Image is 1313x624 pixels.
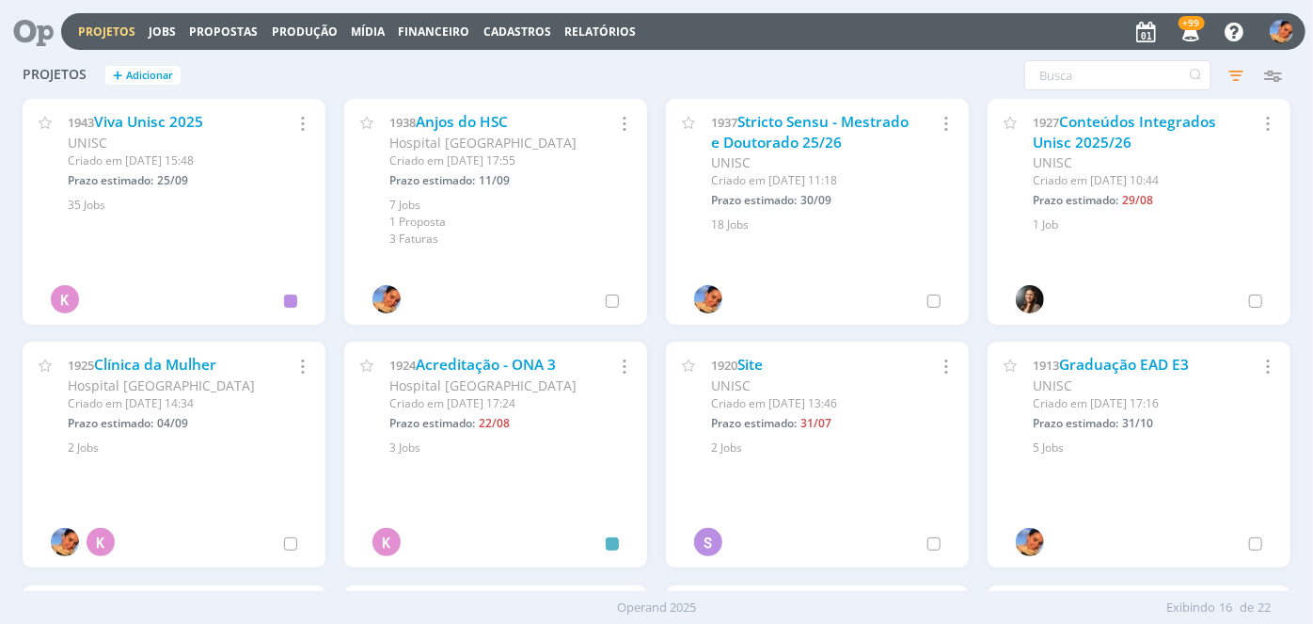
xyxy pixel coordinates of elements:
span: Adicionar [126,70,173,82]
span: de [1240,599,1254,617]
button: Jobs [143,24,182,40]
a: Acreditação - ONA 3 [416,355,556,375]
button: L [1269,15,1294,48]
a: Conteúdos Integrados Unisc 2025/26 [1034,112,1217,152]
span: UNISC [711,376,751,394]
a: Projetos [78,24,135,40]
button: Cadastros [478,24,557,40]
div: K [51,285,79,313]
span: Prazo estimado: [68,415,153,431]
a: Site [737,355,763,375]
div: K [87,528,115,556]
a: Viva Unisc 2025 [94,112,203,132]
span: 29/08 [1123,192,1154,208]
div: 5 Jobs [1034,440,1269,456]
div: 35 Jobs [68,197,303,214]
div: 1 Proposta [389,214,625,231]
button: Relatórios [559,24,641,40]
button: +Adicionar [105,66,181,86]
span: 11/09 [479,172,510,188]
a: Financeiro [399,24,470,40]
span: Projetos [23,67,87,83]
div: Criado em [DATE] 13:46 [711,395,910,412]
span: UNISC [1034,153,1073,171]
a: Jobs [149,24,176,40]
span: Propostas [189,24,258,40]
img: L [694,285,722,313]
div: Criado em [DATE] 15:48 [68,152,266,169]
input: Busca [1024,60,1211,90]
a: Clínica da Mulher [94,355,216,375]
img: L [51,528,79,556]
img: L [1016,528,1044,556]
div: 1 Job [1034,216,1269,233]
a: Graduação EAD E3 [1060,355,1190,375]
a: Mídia [351,24,385,40]
span: 31/10 [1123,415,1154,431]
button: Projetos [72,24,141,40]
div: Criado em [DATE] 17:24 [389,395,588,412]
button: Produção [266,24,343,40]
a: Relatórios [564,24,636,40]
div: K [372,528,401,556]
button: +99 [1170,15,1209,49]
span: Prazo estimado: [711,415,797,431]
img: B [1016,285,1044,313]
div: Criado em [DATE] 17:55 [389,152,588,169]
span: Hospital [GEOGRAPHIC_DATA] [389,376,577,394]
img: L [1270,20,1293,43]
button: Mídia [345,24,390,40]
img: L [372,285,401,313]
div: 3 Jobs [389,440,625,456]
span: 22 [1258,599,1271,617]
div: 18 Jobs [712,216,947,233]
span: 1943 [68,114,94,131]
span: 1937 [711,114,737,131]
span: + [113,66,122,86]
span: Hospital [GEOGRAPHIC_DATA] [68,376,255,394]
div: Criado em [DATE] 14:34 [68,395,266,412]
button: Financeiro [393,24,476,40]
span: 1913 [1034,357,1060,374]
a: Stricto Sensu - Mestrado e Doutorado 25/26 [711,112,909,152]
span: 1924 [389,357,416,374]
div: 7 Jobs [389,197,625,214]
span: UNISC [711,153,751,171]
a: Anjos do HSC [416,112,508,132]
div: Criado em [DATE] 10:44 [1034,172,1232,189]
button: Propostas [183,24,263,40]
span: Exibindo [1166,599,1215,617]
div: Criado em [DATE] 11:18 [711,172,910,189]
span: Prazo estimado: [1034,415,1119,431]
div: 2 Jobs [712,440,947,456]
span: Prazo estimado: [389,415,475,431]
span: Prazo estimado: [1034,192,1119,208]
span: Hospital [GEOGRAPHIC_DATA] [389,134,577,152]
span: +99 [1179,16,1205,30]
a: Produção [272,24,338,40]
div: 2 Jobs [68,440,303,456]
span: Prazo estimado: [711,192,797,208]
span: 25/09 [157,172,188,188]
span: 1920 [711,357,737,374]
span: 16 [1219,599,1232,617]
span: UNISC [1034,376,1073,394]
span: UNISC [68,134,107,152]
div: 3 Faturas [389,231,625,248]
span: 1938 [389,114,416,131]
span: Prazo estimado: [68,172,153,188]
span: 30/09 [800,192,831,208]
span: 31/07 [800,415,831,431]
div: S [694,528,722,556]
span: Cadastros [483,24,551,40]
span: Prazo estimado: [389,172,475,188]
span: 1925 [68,357,94,374]
span: 22/08 [479,415,510,431]
span: 1927 [1034,114,1060,131]
div: Criado em [DATE] 17:16 [1034,395,1232,412]
span: 04/09 [157,415,188,431]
